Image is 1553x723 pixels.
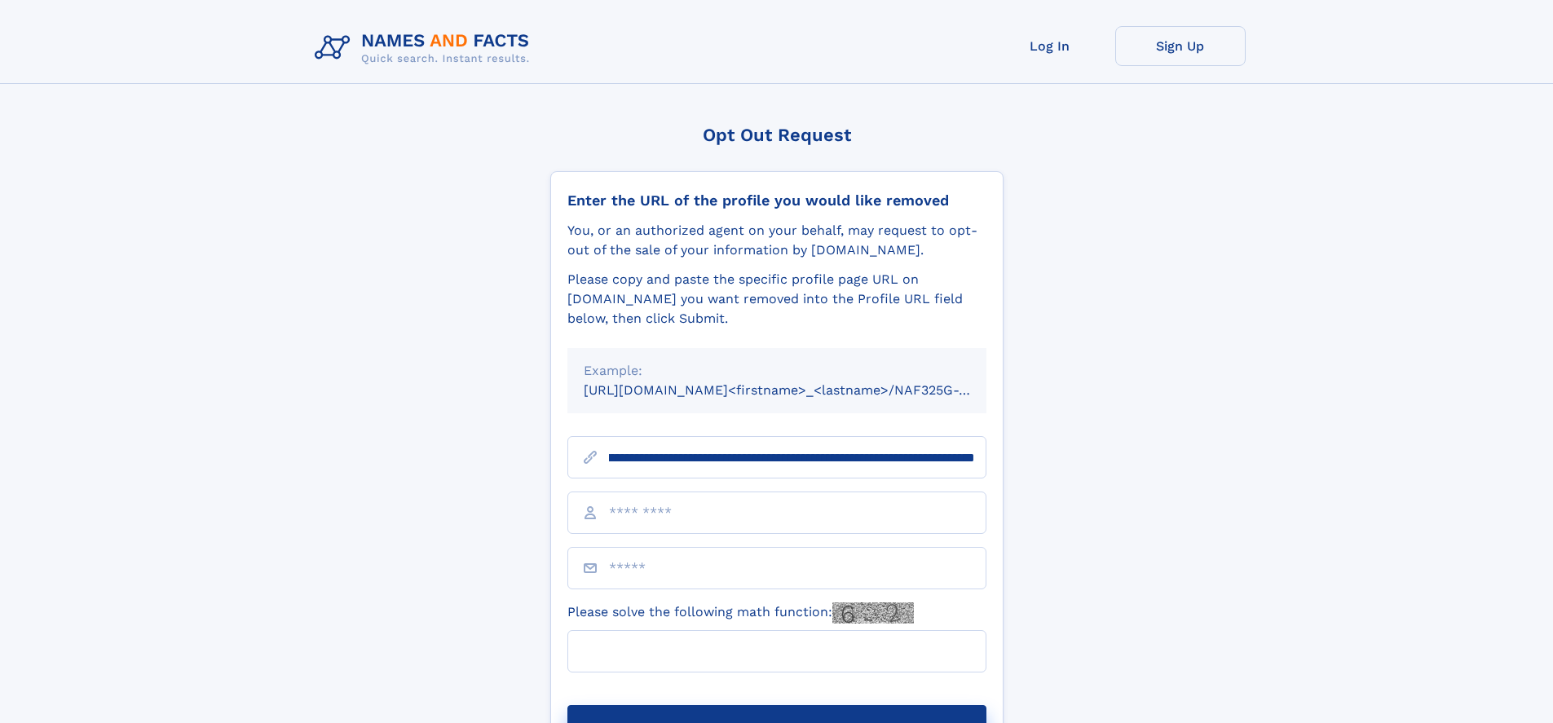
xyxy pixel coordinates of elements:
[584,361,970,381] div: Example:
[567,221,986,260] div: You, or an authorized agent on your behalf, may request to opt-out of the sale of your informatio...
[567,270,986,328] div: Please copy and paste the specific profile page URL on [DOMAIN_NAME] you want removed into the Pr...
[1115,26,1246,66] a: Sign Up
[550,125,1004,145] div: Opt Out Request
[567,602,914,624] label: Please solve the following math function:
[567,192,986,209] div: Enter the URL of the profile you would like removed
[584,382,1017,398] small: [URL][DOMAIN_NAME]<firstname>_<lastname>/NAF325G-xxxxxxxx
[985,26,1115,66] a: Log In
[308,26,543,70] img: Logo Names and Facts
